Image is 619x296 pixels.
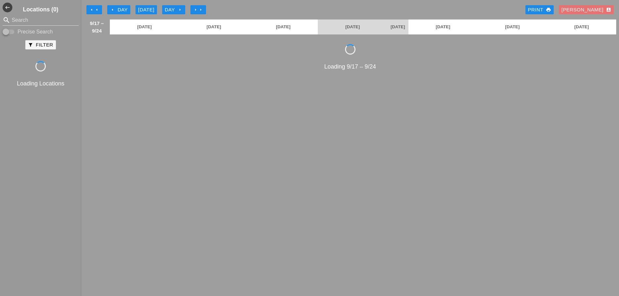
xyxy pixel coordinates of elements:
[89,7,94,12] i: arrow_left
[177,7,183,12] i: arrow_right
[606,7,611,12] i: account_box
[110,19,179,34] a: [DATE]
[179,19,248,34] a: [DATE]
[559,5,614,14] button: [PERSON_NAME]
[110,7,115,12] i: arrow_left
[198,7,203,12] i: arrow_right
[25,40,56,49] button: Filter
[478,19,547,34] a: [DATE]
[162,5,185,14] button: Day
[18,29,53,35] label: Precise Search
[28,42,33,47] i: filter_alt
[3,3,12,12] button: Shrink Sidebar
[94,7,99,12] i: arrow_left
[110,6,128,14] div: Day
[3,28,79,36] div: Enable Precise search to match search terms exactly.
[546,7,551,12] i: print
[86,5,102,14] button: Move Back 1 Week
[165,6,183,14] div: Day
[3,3,12,12] i: west
[528,6,551,14] div: Print
[561,6,611,14] div: [PERSON_NAME]
[249,19,318,34] a: [DATE]
[547,19,616,34] a: [DATE]
[135,5,157,14] button: [DATE]
[84,62,616,71] div: Loading 9/17 – 9/24
[12,15,70,25] input: Search
[190,5,206,14] button: Move Ahead 1 Week
[408,19,478,34] a: [DATE]
[193,7,198,12] i: arrow_right
[28,41,53,49] div: Filter
[1,79,80,88] div: Loading Locations
[87,19,107,34] span: 9/17 – 9/24
[525,5,554,14] a: Print
[318,19,387,34] a: [DATE]
[138,6,154,14] div: [DATE]
[3,16,10,24] i: search
[387,19,408,34] a: [DATE]
[107,5,130,14] button: Day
